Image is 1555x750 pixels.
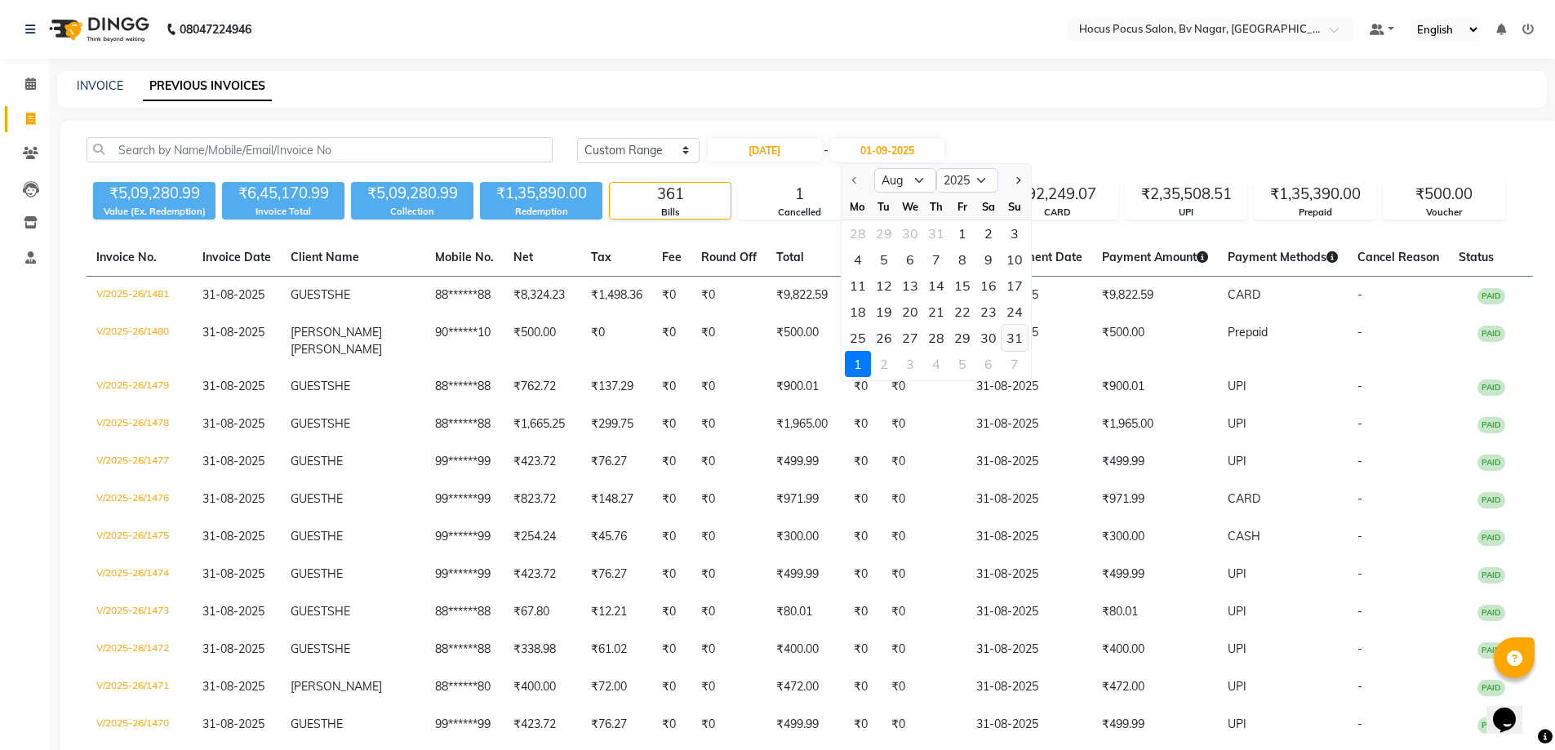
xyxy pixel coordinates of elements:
td: ₹0 [882,368,966,406]
span: - [1357,416,1362,431]
div: 9 [975,246,1002,273]
td: ₹0 [844,556,882,593]
span: - [1357,566,1362,581]
span: UPI [1228,641,1246,656]
span: PAID [1477,288,1505,304]
td: ₹971.99 [1092,481,1218,518]
div: Wednesday, September 3, 2025 [897,351,923,377]
span: GUEST [291,566,327,581]
span: PAID [1477,455,1505,471]
td: ₹148.27 [581,481,652,518]
td: ₹500.00 [766,314,844,368]
td: ₹12.21 [581,593,652,631]
div: ₹1,35,390.00 [1255,183,1375,206]
span: UPI [1228,454,1246,468]
td: ₹0 [882,406,966,443]
div: 28 [923,325,949,351]
td: 31-08-2025 [966,631,1092,668]
div: 14 [923,273,949,299]
div: ₹5,09,280.99 [93,182,215,205]
span: 31-08-2025 [202,529,264,544]
td: ₹0 [691,443,766,481]
div: Sunday, September 7, 2025 [1002,351,1028,377]
td: ₹0 [844,518,882,556]
span: GUEST [291,454,327,468]
div: Tuesday, August 5, 2025 [871,246,897,273]
select: Select year [936,168,998,193]
td: ₹1,965.00 [1092,406,1218,443]
td: ₹0 [691,406,766,443]
a: INVOICE [77,78,123,93]
div: Monday, August 25, 2025 [845,325,871,351]
div: CARD [997,206,1117,220]
div: 6 [897,246,923,273]
td: ₹400.00 [1092,631,1218,668]
div: Sunday, August 24, 2025 [1002,299,1028,325]
div: Mo [845,193,871,220]
span: 31-08-2025 [202,566,264,581]
span: SHE [327,604,350,619]
span: PAID [1477,605,1505,621]
span: CARD [1228,491,1260,506]
span: - [1357,529,1362,544]
span: - [1357,287,1362,302]
td: ₹762.72 [504,368,581,406]
div: ₹500.00 [1384,183,1504,206]
td: ₹0 [844,631,882,668]
b: 08047224946 [180,7,251,52]
span: PAID [1477,680,1505,696]
td: 31-08-2025 [966,593,1092,631]
div: ₹5,09,280.99 [351,182,473,205]
td: ₹0 [691,556,766,593]
div: 1 [845,351,871,377]
div: Wednesday, August 27, 2025 [897,325,923,351]
span: 31-08-2025 [202,641,264,656]
div: 4 [923,351,949,377]
span: PAID [1477,379,1505,396]
div: 1 [739,183,860,206]
td: ₹423.72 [504,556,581,593]
td: V/2025-26/1478 [87,406,193,443]
span: Invoice No. [96,250,157,264]
span: SHE [327,287,350,302]
div: Collection [351,205,473,219]
td: ₹0 [691,518,766,556]
div: Tuesday, August 26, 2025 [871,325,897,351]
td: ₹1,965.00 [766,406,844,443]
div: Bills [610,206,731,220]
div: 2 [975,220,1002,246]
span: Net [513,250,533,264]
div: ₹2,35,508.51 [1126,183,1246,206]
span: Mobile No. [435,250,494,264]
span: UPI [1228,604,1246,619]
span: Round Off [701,250,757,264]
div: Tuesday, September 2, 2025 [871,351,897,377]
span: SHE [327,641,350,656]
div: Invoice Total [222,205,344,219]
div: 12 [871,273,897,299]
td: ₹338.98 [504,631,581,668]
div: 17 [1002,273,1028,299]
span: Payment Methods [1228,250,1338,264]
span: Client Name [291,250,359,264]
td: ₹76.27 [581,706,652,743]
td: ₹0 [844,406,882,443]
td: ₹823.72 [504,481,581,518]
span: - [824,142,829,159]
td: ₹0 [652,368,691,406]
div: Tuesday, August 19, 2025 [871,299,897,325]
div: Sunday, August 3, 2025 [1002,220,1028,246]
span: Invoice Date [202,250,271,264]
div: 22 [949,299,975,325]
button: Next month [1010,167,1024,193]
td: ₹472.00 [766,668,844,706]
td: V/2025-26/1476 [87,481,193,518]
td: ₹67.80 [504,593,581,631]
span: GUEST [291,529,327,544]
span: HE [327,491,343,506]
div: 11 [845,273,871,299]
td: ₹80.01 [1092,593,1218,631]
td: ₹0 [652,406,691,443]
div: Saturday, August 9, 2025 [975,246,1002,273]
td: 31-08-2025 [966,443,1092,481]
